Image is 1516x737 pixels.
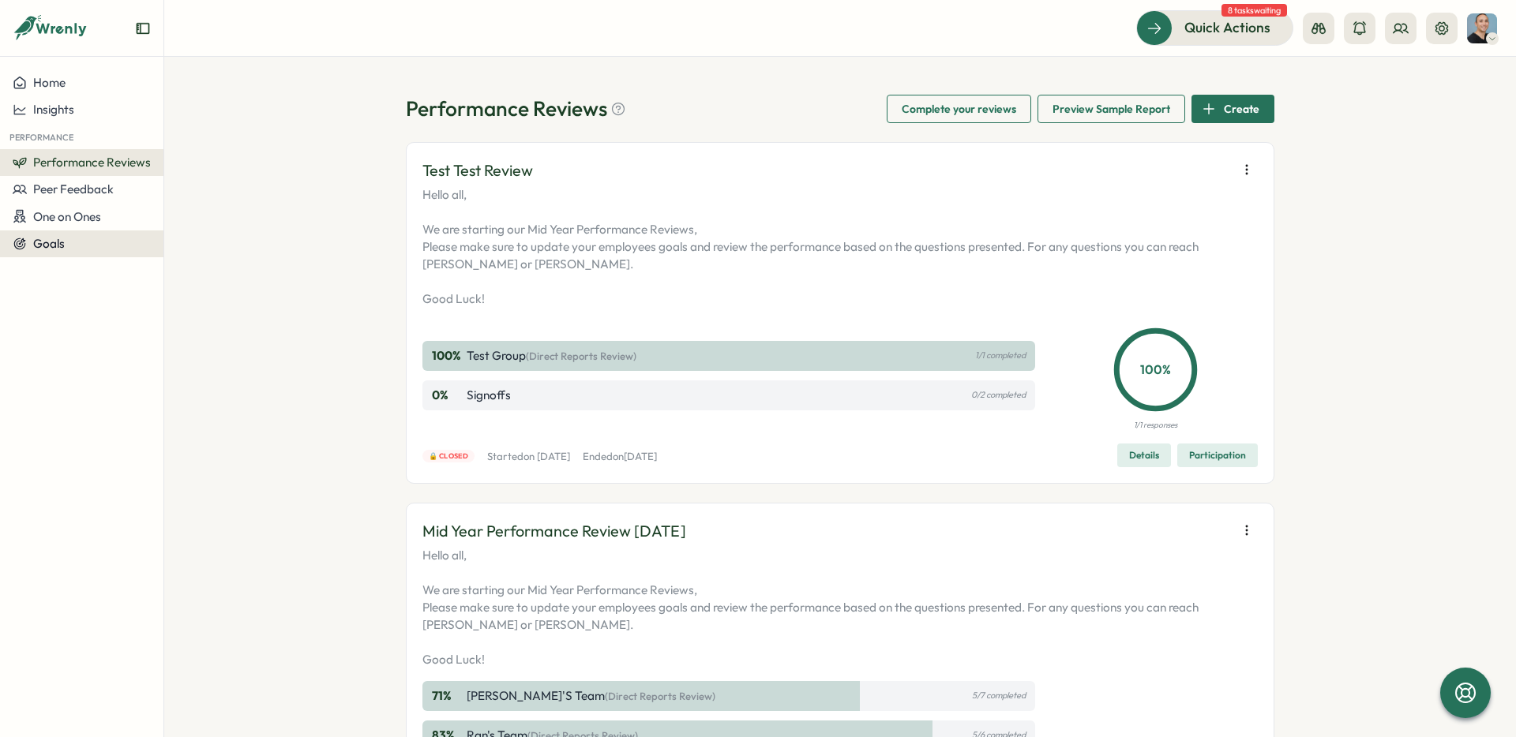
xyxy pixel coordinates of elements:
span: Home [33,75,66,90]
p: [PERSON_NAME]'s Team [467,687,715,705]
h1: Performance Reviews [406,95,626,122]
img: Raphi Green [1467,13,1497,43]
span: Performance Reviews [33,155,151,170]
p: Test Group [467,347,636,365]
p: 100 % [432,347,463,365]
span: Insights [33,102,74,117]
span: Complete your reviews [902,95,1016,122]
button: Expand sidebar [135,21,151,36]
p: Test Test Review [422,159,533,183]
span: Peer Feedback [33,181,114,196]
p: Hello all, We are starting our Mid Year Performance Reviews, Please make sure to update your empl... [422,547,1258,668]
p: 1/1 responses [1134,419,1177,432]
p: 5/7 completed [972,690,1026,701]
span: Create [1224,95,1259,122]
button: Participation [1177,443,1258,467]
p: Started on [DATE] [487,450,570,464]
p: 1/1 completed [975,350,1026,361]
button: Details [1117,443,1171,467]
span: 8 tasks waiting [1221,4,1287,17]
button: Complete your reviews [887,95,1031,123]
p: Ended on [DATE] [583,450,657,464]
span: Quick Actions [1184,17,1270,38]
span: One on Ones [33,209,101,224]
button: Create [1191,95,1274,123]
span: (Direct Reports Review) [526,350,636,362]
button: Quick Actions [1136,10,1293,45]
p: Hello all, We are starting our Mid Year Performance Reviews, Please make sure to update your empl... [422,186,1258,308]
p: 71 % [432,687,463,705]
span: Participation [1189,444,1246,466]
span: Preview Sample Report [1053,95,1170,122]
p: Mid Year Performance Review [DATE] [422,519,686,544]
span: 🔒 Closed [429,451,469,462]
span: Goals [33,236,65,251]
p: Signoffs [467,387,511,404]
span: Details [1129,444,1159,466]
span: (Direct Reports Review) [605,690,715,702]
button: Preview Sample Report [1038,95,1185,123]
p: 0/2 completed [971,390,1026,400]
p: 100 % [1117,360,1194,380]
p: 0 % [432,387,463,404]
